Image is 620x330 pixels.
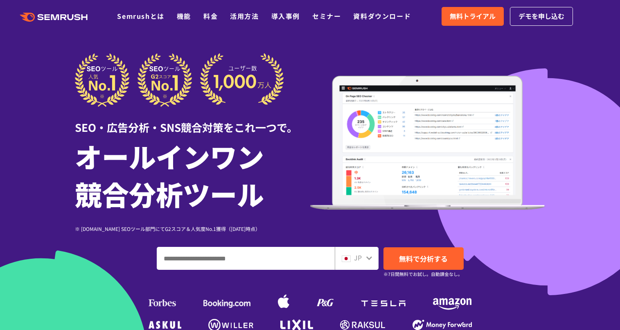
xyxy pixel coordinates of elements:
[75,137,310,212] h1: オールインワン 競合分析ツール
[383,247,464,270] a: 無料で分析する
[117,11,164,21] a: Semrushとは
[75,107,310,135] div: SEO・広告分析・SNS競合対策をこれ一つで。
[203,11,218,21] a: 料金
[354,253,362,262] span: JP
[399,253,448,264] span: 無料で分析する
[353,11,411,21] a: 資料ダウンロード
[230,11,259,21] a: 活用方法
[450,11,496,22] span: 無料トライアル
[75,225,310,233] div: ※ [DOMAIN_NAME] SEOツール部門にてG2スコア＆人気度No.1獲得（[DATE]時点）
[312,11,341,21] a: セミナー
[510,7,573,26] a: デモを申し込む
[442,7,504,26] a: 無料トライアル
[383,270,462,278] small: ※7日間無料でお試し。自動課金なし。
[177,11,191,21] a: 機能
[157,247,334,269] input: ドメイン、キーワードまたはURLを入力してください
[519,11,564,22] span: デモを申し込む
[271,11,300,21] a: 導入事例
